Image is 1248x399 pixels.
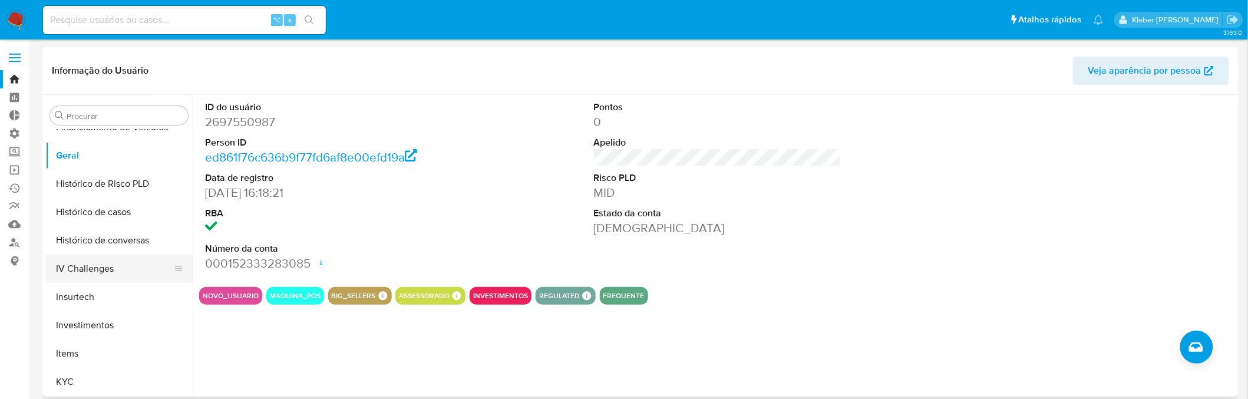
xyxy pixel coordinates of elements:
[205,149,417,166] a: ed861f76c636b9f77fd6af8e00efd19a
[45,170,193,198] button: Histórico de Risco PLD
[594,207,841,220] dt: Estado da conta
[594,220,841,236] dd: [DEMOGRAPHIC_DATA]
[205,184,453,201] dd: [DATE] 16:18:21
[1088,57,1201,85] span: Veja aparência por pessoa
[1227,14,1239,26] a: Sair
[43,12,326,28] input: Pesquise usuários ou casos...
[594,101,841,114] dt: Pontos
[272,14,281,25] span: ⌥
[45,368,193,396] button: KYC
[205,242,453,255] dt: Número da conta
[594,172,841,184] dt: Risco PLD
[205,207,453,220] dt: RBA
[1019,14,1082,26] span: Atalhos rápidos
[45,141,193,170] button: Geral
[45,283,193,311] button: Insurtech
[45,198,193,226] button: Histórico de casos
[45,311,193,339] button: Investimentos
[205,255,453,272] dd: 000152333283085
[52,65,148,77] h1: Informação do Usuário
[205,101,453,114] dt: ID do usuário
[205,114,453,130] dd: 2697550987
[1132,14,1223,25] p: kleber.bueno@mercadolivre.com
[1073,57,1229,85] button: Veja aparência por pessoa
[205,172,453,184] dt: Data de registro
[594,184,841,201] dd: MID
[594,114,841,130] dd: 0
[288,14,292,25] span: s
[594,136,841,149] dt: Apelido
[45,339,193,368] button: Items
[67,111,183,121] input: Procurar
[1094,15,1104,25] a: Notificações
[45,226,193,255] button: Histórico de conversas
[297,12,321,28] button: search-icon
[45,255,183,283] button: IV Challenges
[55,111,64,120] button: Procurar
[205,136,453,149] dt: Person ID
